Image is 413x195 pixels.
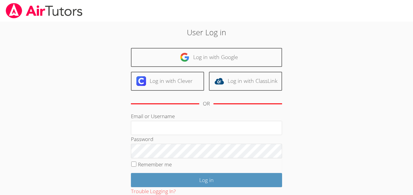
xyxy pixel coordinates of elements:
img: airtutors_banner-c4298cdbf04f3fff15de1276eac7730deb9818008684d7c2e4769d2f7ddbe033.png [5,3,83,18]
a: Log in with Clever [131,72,204,91]
a: Log in with Google [131,48,282,67]
h2: User Log in [95,27,318,38]
label: Remember me [138,161,172,168]
label: Email or Username [131,113,175,120]
input: Log in [131,173,282,187]
img: classlink-logo-d6bb404cc1216ec64c9a2012d9dc4662098be43eaf13dc465df04b49fa7ab582.svg [214,76,224,86]
img: clever-logo-6eab21bc6e7a338710f1a6ff85c0baf02591cd810cc4098c63d3a4b26e2feb20.svg [136,76,146,86]
label: Password [131,136,153,143]
img: google-logo-50288ca7cdecda66e5e0955fdab243c47b7ad437acaf1139b6f446037453330a.svg [180,52,190,62]
a: Log in with ClassLink [209,72,282,91]
div: OR [203,99,210,108]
